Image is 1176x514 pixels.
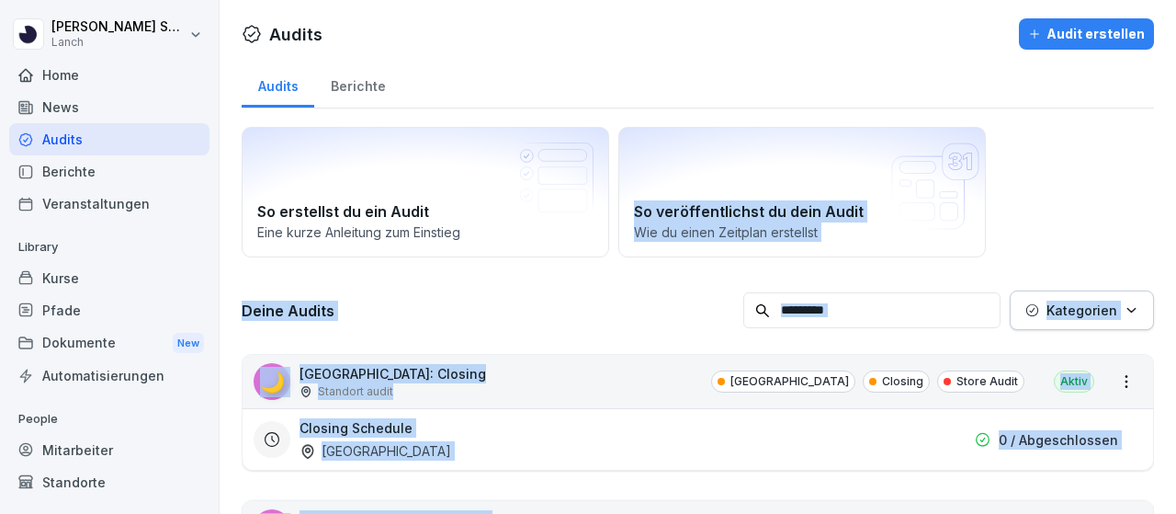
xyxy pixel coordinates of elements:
[9,434,209,466] a: Mitarbeiter
[242,301,734,321] h3: Deine Audits
[242,61,314,108] a: Audits
[1046,301,1117,320] p: Kategorien
[269,22,322,47] h1: Audits
[634,200,970,223] h2: So veröffentlichst du dein Audit
[257,223,594,242] p: Eine kurze Anleitung zum Einstieg
[51,19,186,35] p: [PERSON_NAME] Samsunlu
[1028,24,1145,44] div: Audit erstellen
[51,36,186,49] p: Lanch
[9,294,209,326] a: Pfade
[9,233,209,262] p: Library
[9,123,209,155] a: Audits
[9,466,209,498] a: Standorte
[1019,18,1154,50] button: Audit erstellen
[300,441,451,461] div: [GEOGRAPHIC_DATA]
[1010,291,1154,330] button: Kategorien
[242,127,609,257] a: So erstellst du ein AuditEine kurze Anleitung zum Einstieg
[9,188,209,220] a: Veranstaltungen
[634,223,970,242] p: Wie du einen Zeitplan erstellst
[9,262,209,294] a: Kurse
[9,59,209,91] a: Home
[9,360,209,392] a: Automatisierungen
[730,373,849,390] p: [GEOGRAPHIC_DATA]
[300,418,413,438] h3: Closing Schedule
[300,364,486,383] p: [GEOGRAPHIC_DATA]: Closing
[9,405,209,434] p: People
[173,333,204,354] div: New
[318,383,393,400] p: Standort audit
[882,373,923,390] p: Closing
[257,200,594,223] h2: So erstellst du ein Audit
[9,91,209,123] a: News
[1054,371,1094,393] div: Aktiv
[9,326,209,360] div: Dokumente
[254,363,290,400] div: 🌙
[9,155,209,188] a: Berichte
[314,61,401,108] a: Berichte
[956,373,1018,390] p: Store Audit
[618,127,986,257] a: So veröffentlichst du dein AuditWie du einen Zeitplan erstellst
[9,326,209,360] a: DokumenteNew
[999,430,1118,450] p: 0 / Abgeschlossen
